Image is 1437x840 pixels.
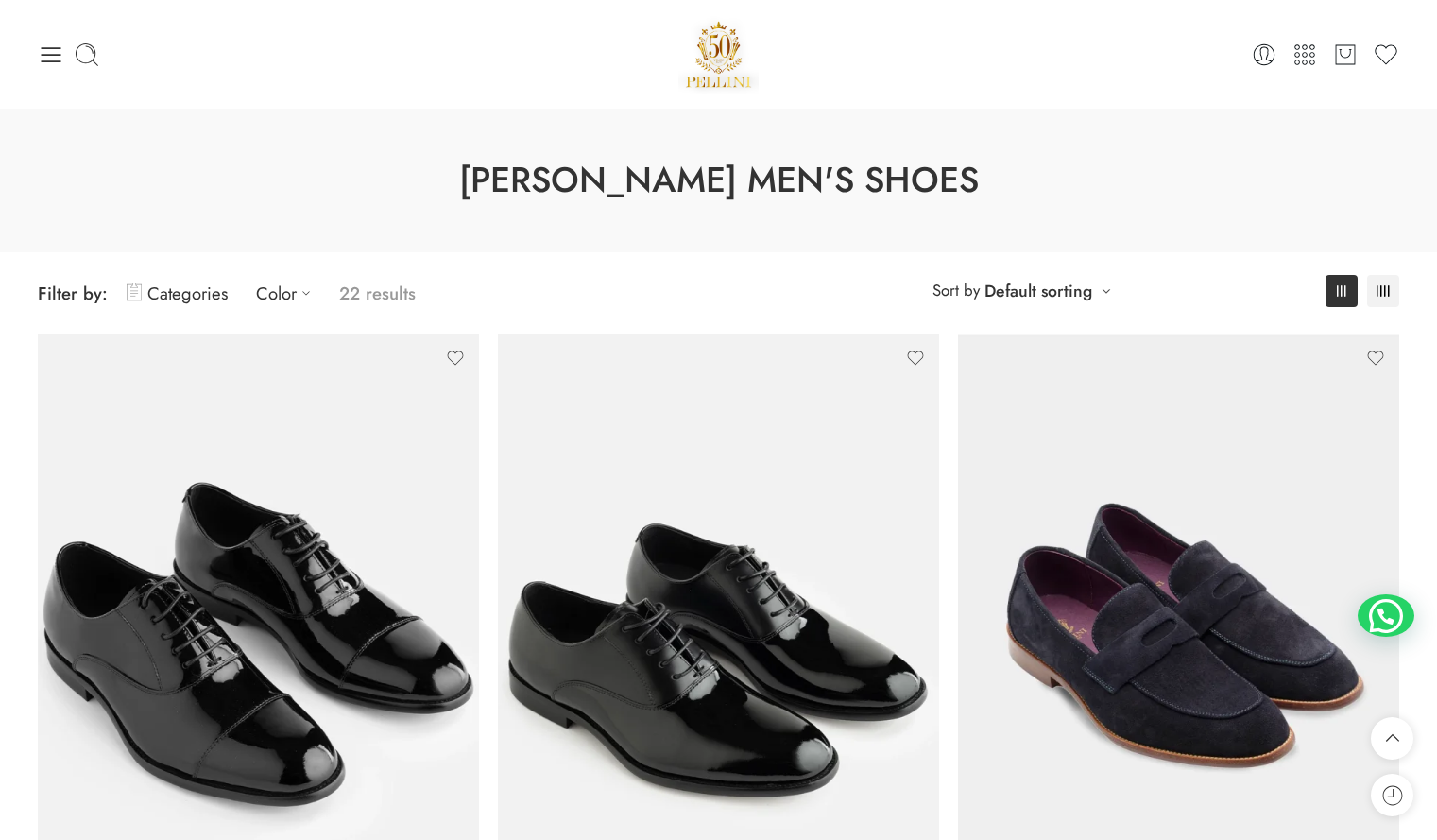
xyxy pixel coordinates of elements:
img: Pellini [678,14,760,94]
a: Default sorting [984,278,1092,304]
span: Filter by: [38,281,108,306]
a: Cart [1332,42,1359,68]
p: 22 results [339,271,416,316]
a: Wishlist [1373,42,1399,68]
a: Pellini - [678,14,760,94]
a: Color [256,271,320,316]
h1: [PERSON_NAME] Men's Shoes [47,156,1390,205]
a: Categories [127,271,228,316]
span: Sort by [932,275,980,306]
a: Login / Register [1251,42,1277,68]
